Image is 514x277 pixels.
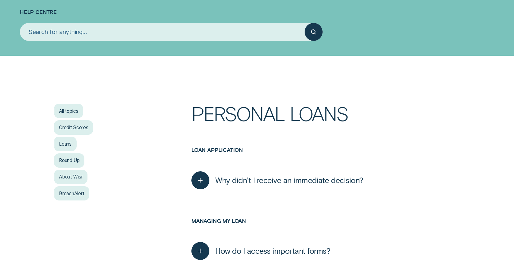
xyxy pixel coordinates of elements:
button: Submit your search query. [305,23,323,41]
a: Round Up [54,153,84,168]
a: Credit Scores [54,120,93,134]
input: Search for anything... [20,23,305,41]
span: Why didn’t I receive an immediate decision? [215,175,363,185]
button: How do I access important forms? [191,242,330,260]
a: All topics [54,104,83,118]
a: About Wisr [54,170,87,184]
button: Why didn’t I receive an immediate decision? [191,171,363,189]
h3: Managing my loan [191,218,460,238]
span: How do I access important forms? [215,246,330,256]
h3: Loan application [191,147,460,167]
a: Loans [54,137,76,151]
a: BreachAlert [54,186,89,200]
h1: Personal Loans [191,104,460,147]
